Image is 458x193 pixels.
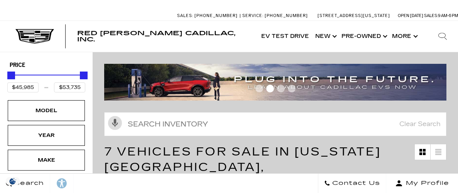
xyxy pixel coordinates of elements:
a: Service: [PHONE_NUMBER] [240,14,310,18]
span: Open [DATE] [398,13,423,18]
div: Maximum Price [80,72,88,79]
input: Minimum [7,82,39,92]
span: Go to slide 4 [288,85,296,92]
span: Sales: [177,13,193,18]
span: Red [PERSON_NAME] Cadillac, Inc. [77,29,235,43]
img: Opt-Out Icon [4,177,22,185]
div: ModelModel [8,100,85,121]
span: [PHONE_NUMBER] [194,13,238,18]
span: Contact Us [330,178,380,189]
span: Go to slide 1 [255,85,263,92]
span: Sales: [424,13,438,18]
span: Search [12,178,44,189]
span: Go to slide 2 [266,85,274,92]
span: [PHONE_NUMBER] [265,13,308,18]
button: More [389,21,419,52]
div: Make [27,156,66,164]
div: Model [27,106,66,115]
a: Pre-Owned [338,21,389,52]
a: Red [PERSON_NAME] Cadillac, Inc. [77,30,250,43]
img: Cadillac Dark Logo with Cadillac White Text [15,29,54,44]
img: ev-blog-post-banners4 [104,64,446,101]
h5: Price [10,62,83,69]
span: 9 AM-6 PM [438,13,458,18]
div: MakeMake [8,150,85,171]
span: Go to slide 3 [277,85,285,92]
div: Price [7,69,85,92]
span: Service: [242,13,264,18]
a: Contact Us [318,174,386,193]
span: 7 Vehicles for Sale in [US_STATE][GEOGRAPHIC_DATA], [GEOGRAPHIC_DATA] [104,145,381,190]
div: Minimum Price [7,72,15,79]
a: New [312,21,338,52]
a: [STREET_ADDRESS][US_STATE] [318,13,390,18]
button: Open user profile menu [386,174,458,193]
input: Maximum [54,82,85,92]
svg: Click to toggle on voice search [108,116,122,130]
section: Click to Open Cookie Consent Modal [4,177,22,185]
span: My Profile [403,178,449,189]
input: Search Inventory [104,112,446,136]
div: YearYear [8,125,85,146]
a: Sales: [PHONE_NUMBER] [177,14,240,18]
a: EV Test Drive [258,21,312,52]
div: Year [27,131,66,140]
